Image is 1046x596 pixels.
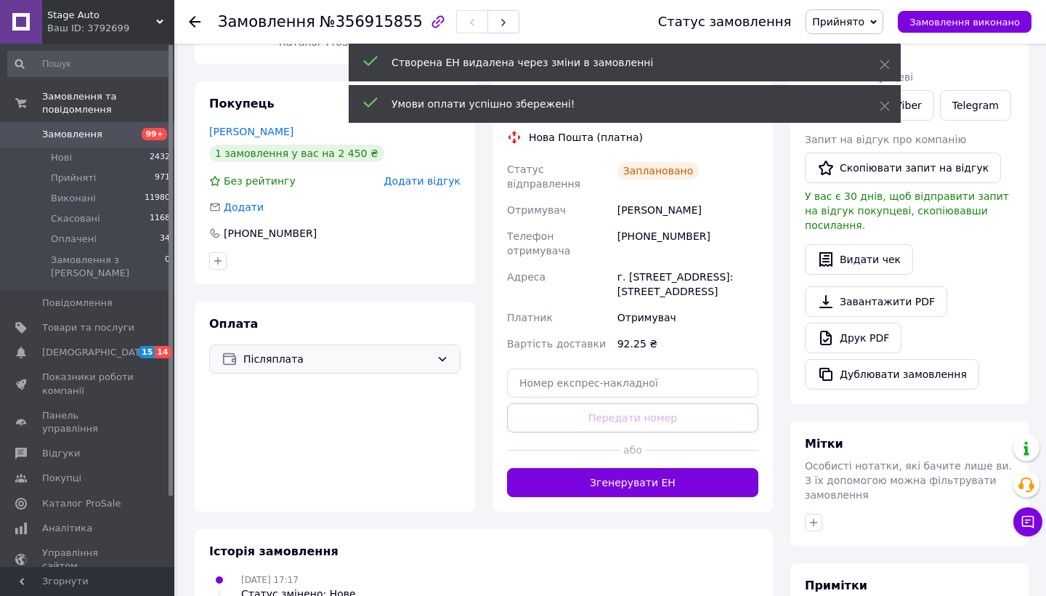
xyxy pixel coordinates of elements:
[615,305,761,331] div: Отримувач
[320,13,423,31] span: №356915855
[805,134,966,145] span: Запит на відгук про компанію
[507,369,758,398] input: Номер експрес-накладної
[150,212,170,225] span: 1168
[507,338,606,350] span: Вартість доставки
[241,575,299,585] span: [DATE] 17:17
[51,172,96,185] span: Прийняті
[805,286,947,317] a: Завантажити PDF
[42,522,92,535] span: Аналітика
[909,17,1020,28] span: Замовлення виконано
[805,460,1012,501] span: Особисті нотатки, які бачите лише ви. З їх допомогою можна фільтрувати замовлення
[47,22,174,35] div: Ваш ID: 3792699
[507,204,566,216] span: Отримувач
[525,130,646,145] div: Нова Пошта (платна)
[42,409,134,435] span: Панель управління
[47,9,156,22] span: Stage Auto
[883,90,933,121] a: Viber
[279,36,417,48] span: Каталог ProSale: 292.04 ₴
[805,244,913,275] button: Видати чек
[42,128,102,141] span: Замовлення
[150,151,170,164] span: 2432
[812,16,864,28] span: Прийнято
[620,443,646,457] span: або
[224,201,264,213] span: Додати
[805,579,867,592] span: Примітки
[51,192,96,205] span: Виконані
[805,323,901,353] a: Друк PDF
[145,192,170,205] span: 11980
[42,297,113,310] span: Повідомлення
[42,90,174,116] span: Замовлення та повідомлення
[218,13,315,31] span: Замовлення
[165,254,170,280] span: 0
[507,164,580,190] span: Статус відправлення
[51,233,97,246] span: Оплачені
[222,226,318,241] div: [PHONE_NUMBER]
[615,331,761,357] div: 92.25 ₴
[51,254,165,280] span: Замовлення з [PERSON_NAME]
[1013,507,1042,536] button: Чат з покупцем
[209,97,275,110] span: Покупець
[805,190,1009,231] span: У вас є 30 днів, щоб відправити запит на відгук покупцеві, скопіювавши посилання.
[42,321,134,334] span: Товари та послуги
[209,145,384,162] div: 1 замовлення у вас на 2 450 ₴
[615,264,761,305] div: г. [STREET_ADDRESS]: [STREET_ADDRESS]
[209,544,338,558] span: Історія замовлення
[898,11,1031,33] button: Замовлення виконано
[392,55,843,70] div: Створена ЕН видалена через зміни в замовленні
[507,312,553,323] span: Платник
[209,317,258,331] span: Оплата
[617,162,700,180] div: Заплановано
[42,371,134,397] span: Показники роботи компанії
[940,90,1011,121] a: Telegram
[155,172,170,185] span: 971
[160,233,170,246] span: 34
[658,15,792,29] div: Статус замовлення
[507,468,758,497] button: Згенерувати ЕН
[189,15,200,29] div: Повернутися назад
[392,97,843,111] div: Умови оплати успішно збережені!
[615,223,761,264] div: [PHONE_NUMBER]
[42,447,80,460] span: Відгуки
[42,472,81,485] span: Покупці
[7,51,171,77] input: Пошук
[142,128,167,140] span: 99+
[384,175,461,187] span: Додати відгук
[224,175,296,187] span: Без рейтингу
[507,271,546,283] span: Адреса
[51,151,72,164] span: Нові
[507,230,570,257] span: Телефон отримувача
[138,346,155,358] span: 15
[209,126,293,137] a: [PERSON_NAME]
[243,351,431,367] span: Післяплата
[42,346,150,359] span: [DEMOGRAPHIC_DATA]
[805,359,979,390] button: Дублювати замовлення
[805,153,1001,183] button: Скопіювати запит на відгук
[615,197,761,223] div: [PERSON_NAME]
[805,437,843,451] span: Мітки
[42,547,134,573] span: Управління сайтом
[42,497,121,510] span: Каталог ProSale
[51,212,100,225] span: Скасовані
[155,346,171,358] span: 14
